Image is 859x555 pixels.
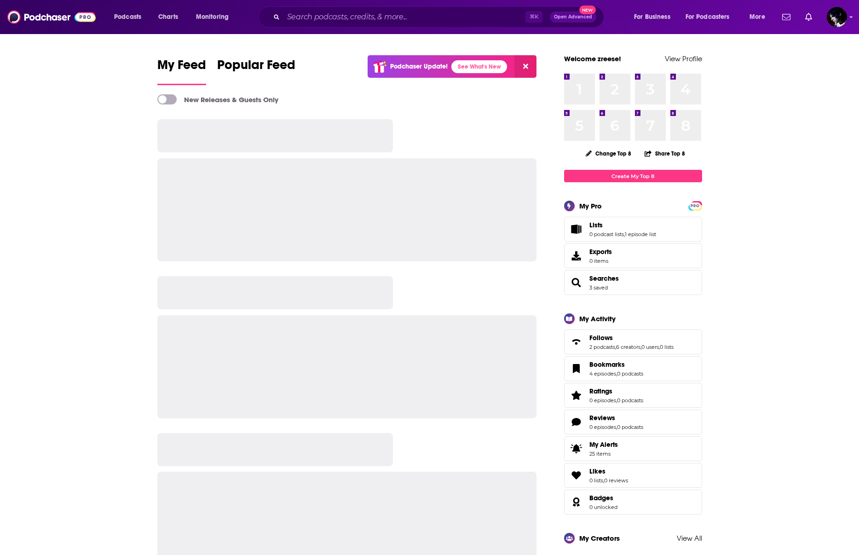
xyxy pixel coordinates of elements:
button: Share Top 8 [644,145,686,162]
span: Ratings [564,383,702,408]
span: Monitoring [196,11,229,23]
input: Search podcasts, credits, & more... [283,10,525,24]
a: Create My Top 8 [564,170,702,182]
a: 0 reviews [604,477,628,484]
span: More [749,11,765,23]
a: Likes [567,469,586,482]
span: , [659,344,660,350]
a: Bookmarks [589,360,643,369]
a: Welcome zreese! [564,54,621,63]
a: 2 podcasts [589,344,615,350]
a: Ratings [589,387,643,395]
a: New Releases & Guests Only [157,94,278,104]
div: Search podcasts, credits, & more... [267,6,613,28]
a: 0 episodes [589,424,616,430]
span: Exports [567,249,586,262]
span: My Feed [157,57,206,78]
img: Podchaser - Follow, Share and Rate Podcasts [7,8,96,26]
button: open menu [190,10,241,24]
span: Badges [564,490,702,515]
a: 0 podcasts [617,424,643,430]
a: Searches [589,274,619,283]
span: 0 items [589,258,612,264]
span: Logged in as zreese [827,7,847,27]
span: Follows [589,334,613,342]
a: 0 podcasts [617,370,643,377]
button: open menu [743,10,777,24]
a: See What's New [451,60,507,73]
a: My Feed [157,57,206,85]
a: 0 episodes [589,397,616,404]
span: Likes [564,463,702,488]
a: View All [677,534,702,543]
button: Change Top 8 [580,148,637,159]
a: Reviews [567,416,586,428]
span: Bookmarks [564,356,702,381]
a: Show notifications dropdown [801,9,816,25]
a: 0 podcasts [617,397,643,404]
span: , [603,477,604,484]
span: New [579,6,596,14]
a: My Alerts [564,436,702,461]
p: Podchaser Update! [390,63,448,70]
button: open menu [628,10,682,24]
button: open menu [680,10,743,24]
span: Lists [564,217,702,242]
span: Lists [589,221,603,229]
div: My Creators [579,534,620,543]
span: , [624,231,625,237]
a: Follows [567,335,586,348]
a: PRO [690,202,701,209]
span: ⌘ K [525,11,542,23]
span: , [616,424,617,430]
span: My Alerts [567,442,586,455]
a: Show notifications dropdown [778,9,794,25]
a: 0 podcast lists [589,231,624,237]
span: Likes [589,467,605,475]
a: 1 episode list [625,231,656,237]
span: Podcasts [114,11,141,23]
span: , [616,370,617,377]
a: 0 users [641,344,659,350]
a: 3 saved [589,284,608,291]
a: Searches [567,276,586,289]
span: Charts [158,11,178,23]
span: For Podcasters [686,11,730,23]
span: Exports [589,248,612,256]
span: Open Advanced [554,15,592,19]
button: Open AdvancedNew [550,12,596,23]
button: open menu [108,10,153,24]
span: My Alerts [589,440,618,449]
a: 4 episodes [589,370,616,377]
a: Badges [567,496,586,509]
div: My Pro [579,202,602,210]
a: Charts [152,10,184,24]
button: Show profile menu [827,7,847,27]
span: Follows [564,330,702,354]
span: Reviews [589,414,615,422]
span: , [615,344,616,350]
a: 6 creators [616,344,640,350]
a: 0 unlocked [589,504,617,510]
a: Badges [589,494,617,502]
a: Popular Feed [217,57,295,85]
span: 25 items [589,451,618,457]
a: Reviews [589,414,643,422]
span: , [640,344,641,350]
img: User Profile [827,7,847,27]
span: Badges [589,494,613,502]
a: 0 lists [589,477,603,484]
a: Exports [564,243,702,268]
div: My Activity [579,314,616,323]
span: Searches [564,270,702,295]
span: For Business [634,11,670,23]
a: Lists [567,223,586,236]
a: Bookmarks [567,362,586,375]
span: Reviews [564,410,702,434]
span: Ratings [589,387,612,395]
a: Likes [589,467,628,475]
a: 0 lists [660,344,674,350]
